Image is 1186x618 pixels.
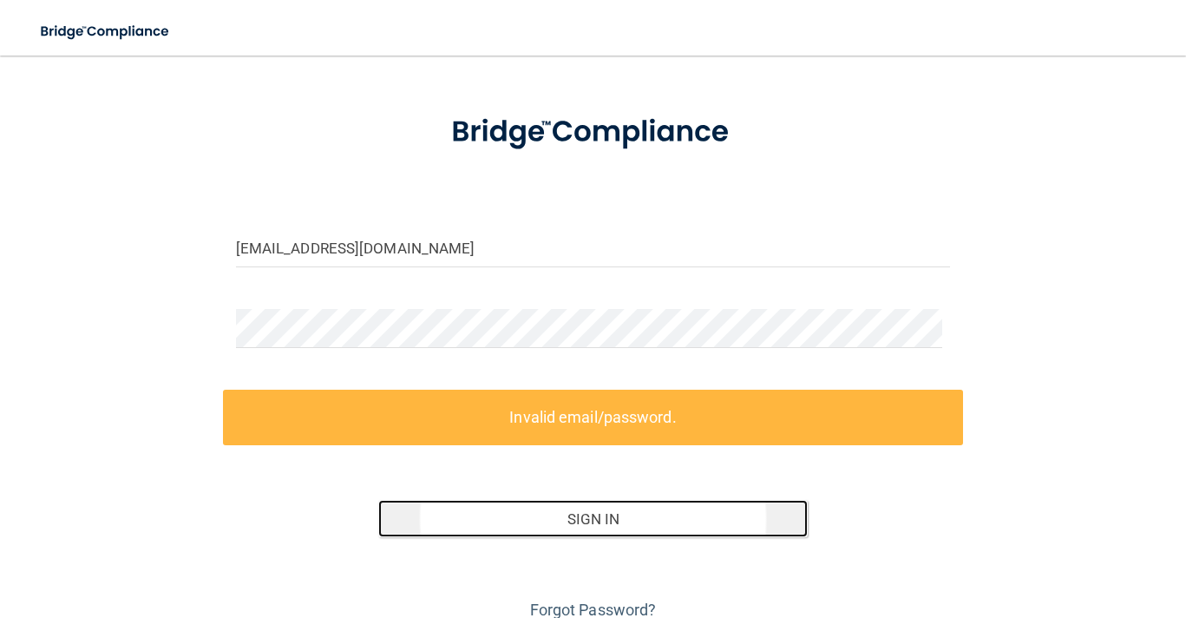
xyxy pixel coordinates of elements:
label: Invalid email/password. [223,390,964,444]
button: Sign In [378,500,807,538]
img: bridge_compliance_login_screen.278c3ca4.svg [26,14,186,49]
input: Email [236,228,951,267]
img: bridge_compliance_login_screen.278c3ca4.svg [421,94,765,171]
